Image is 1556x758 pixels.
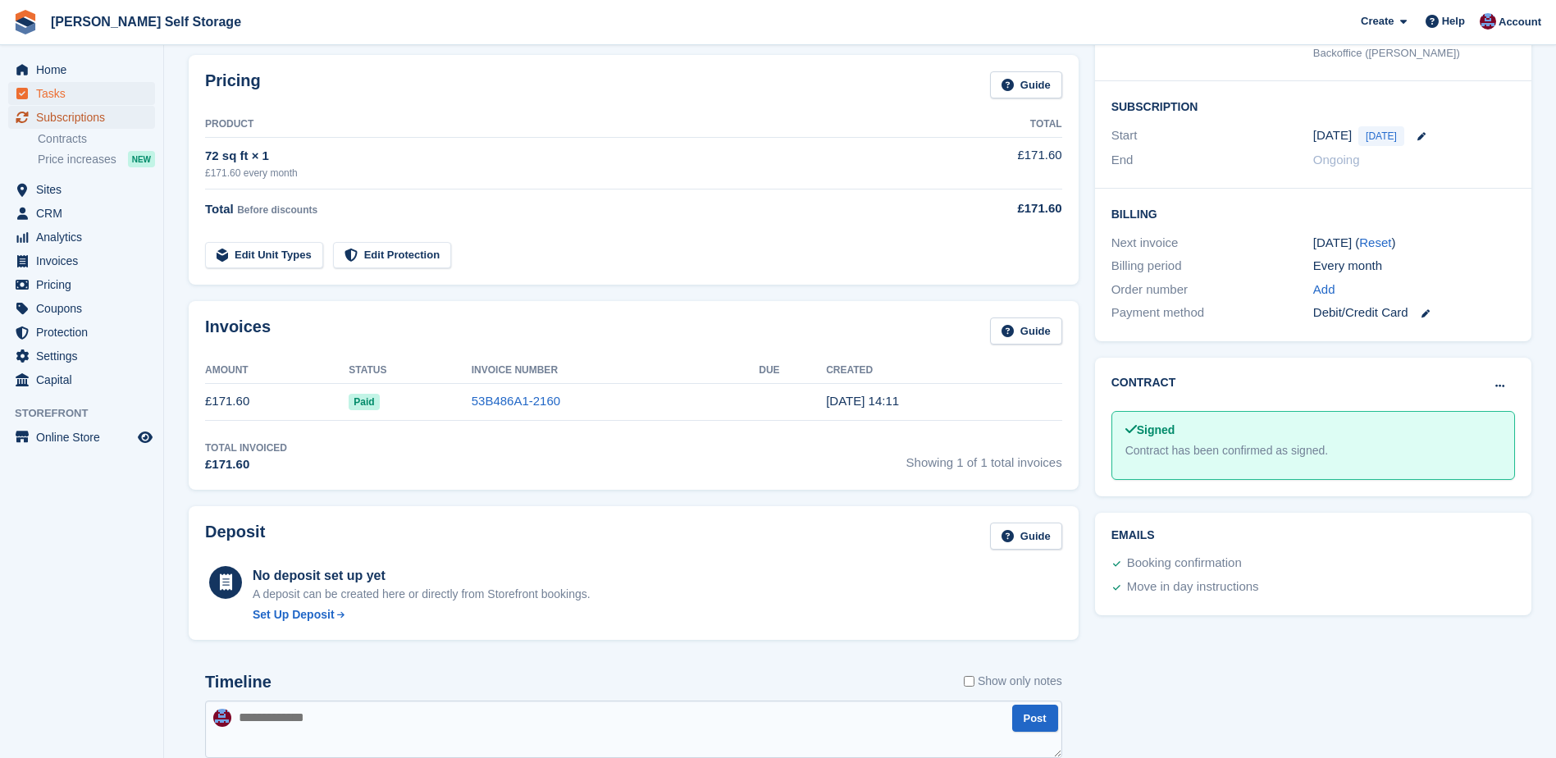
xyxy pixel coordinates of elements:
[8,106,155,129] a: menu
[8,226,155,249] a: menu
[1313,304,1515,322] div: Debit/Credit Card
[36,249,135,272] span: Invoices
[1313,126,1352,145] time: 2025-09-30 00:00:00 UTC
[349,358,471,384] th: Status
[1480,13,1496,30] img: Tracy Bailey
[964,673,1062,690] label: Show only notes
[253,606,335,623] div: Set Up Deposit
[1111,281,1313,299] div: Order number
[1359,235,1391,249] a: Reset
[1127,578,1259,597] div: Move in day instructions
[205,147,931,166] div: 72 sq ft × 1
[36,297,135,320] span: Coupons
[1313,234,1515,253] div: [DATE] ( )
[333,242,451,269] a: Edit Protection
[13,10,38,34] img: stora-icon-8386f47178a22dfd0bd8f6a31ec36ba5ce8667c1dd55bd0f319d3a0aa187defe.svg
[472,358,760,384] th: Invoice Number
[36,82,135,105] span: Tasks
[759,358,826,384] th: Due
[1313,281,1335,299] a: Add
[205,202,234,216] span: Total
[826,358,1061,384] th: Created
[36,106,135,129] span: Subscriptions
[36,345,135,368] span: Settings
[205,242,323,269] a: Edit Unit Types
[44,8,248,35] a: [PERSON_NAME] Self Storage
[1313,45,1515,62] div: Backoffice ([PERSON_NAME])
[8,345,155,368] a: menu
[1358,126,1404,146] span: [DATE]
[1125,442,1501,459] div: Contract has been confirmed as signed.
[205,441,287,455] div: Total Invoiced
[205,317,271,345] h2: Invoices
[8,297,155,320] a: menu
[1361,13,1394,30] span: Create
[8,368,155,391] a: menu
[349,394,379,410] span: Paid
[1442,13,1465,30] span: Help
[964,673,974,690] input: Show only notes
[38,152,116,167] span: Price increases
[213,709,231,727] img: Tracy Bailey
[205,673,272,692] h2: Timeline
[36,178,135,201] span: Sites
[931,112,1062,138] th: Total
[1111,151,1313,170] div: End
[135,427,155,447] a: Preview store
[8,82,155,105] a: menu
[38,150,155,168] a: Price increases NEW
[1313,153,1360,167] span: Ongoing
[8,202,155,225] a: menu
[931,199,1062,218] div: £171.60
[8,58,155,81] a: menu
[472,394,560,408] a: 53B486A1-2160
[826,394,899,408] time: 2025-09-30 13:11:11 UTC
[1111,126,1313,146] div: Start
[205,71,261,98] h2: Pricing
[1125,422,1501,439] div: Signed
[1313,257,1515,276] div: Every month
[36,226,135,249] span: Analytics
[1111,529,1515,542] h2: Emails
[990,71,1062,98] a: Guide
[990,523,1062,550] a: Guide
[253,606,591,623] a: Set Up Deposit
[8,249,155,272] a: menu
[1111,205,1515,221] h2: Billing
[36,202,135,225] span: CRM
[36,321,135,344] span: Protection
[36,58,135,81] span: Home
[1111,98,1515,114] h2: Subscription
[990,317,1062,345] a: Guide
[1111,374,1176,391] h2: Contract
[205,166,931,180] div: £171.60 every month
[8,178,155,201] a: menu
[1499,14,1541,30] span: Account
[15,405,163,422] span: Storefront
[253,586,591,603] p: A deposit can be created here or directly from Storefront bookings.
[8,321,155,344] a: menu
[1127,554,1242,573] div: Booking confirmation
[36,368,135,391] span: Capital
[8,273,155,296] a: menu
[205,523,265,550] h2: Deposit
[1111,234,1313,253] div: Next invoice
[1012,705,1058,732] button: Post
[128,151,155,167] div: NEW
[1111,304,1313,322] div: Payment method
[38,131,155,147] a: Contracts
[205,358,349,384] th: Amount
[205,455,287,474] div: £171.60
[931,137,1062,189] td: £171.60
[237,204,317,216] span: Before discounts
[205,383,349,420] td: £171.60
[205,112,931,138] th: Product
[36,426,135,449] span: Online Store
[36,273,135,296] span: Pricing
[8,426,155,449] a: menu
[253,566,591,586] div: No deposit set up yet
[1111,257,1313,276] div: Billing period
[906,441,1062,474] span: Showing 1 of 1 total invoices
